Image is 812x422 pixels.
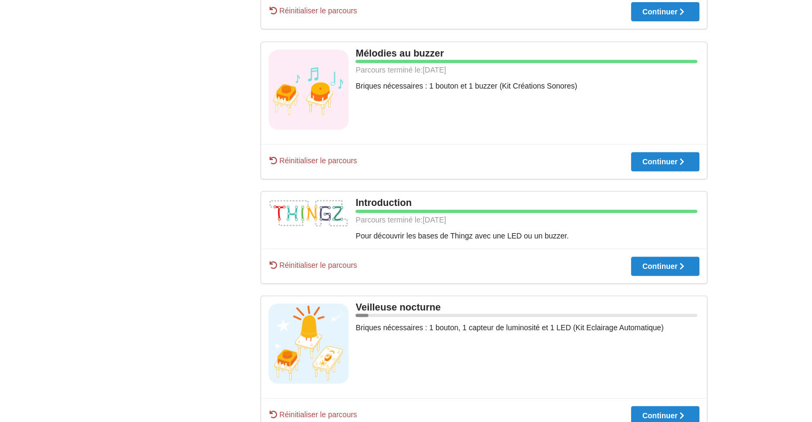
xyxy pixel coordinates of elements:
button: Continuer [631,257,699,276]
span: Réinitialiser le parcours [269,260,357,270]
span: Réinitialiser le parcours [269,155,357,166]
div: Mélodies au buzzer [269,47,699,60]
span: Réinitialiser le parcours [269,5,357,16]
img: veilleuse+led+pcb+ok.jpg [269,304,349,384]
img: vignette+buzzer+note.png [269,50,349,130]
div: Parcours terminé le: [DATE] [269,214,697,225]
button: Continuer [631,152,699,171]
span: Réinitialiser le parcours [269,409,357,420]
div: Introduction [269,197,699,209]
img: thingz_logo.png [269,199,349,227]
button: Continuer [631,2,699,21]
div: Parcours terminé le: [DATE] [269,65,697,75]
div: Briques nécessaires : 1 bouton, 1 capteur de luminosité et 1 LED (Kit Eclairage Automatique) [269,322,699,333]
div: Veilleuse nocturne [269,301,699,314]
div: Briques nécessaires : 1 bouton et 1 buzzer (Kit Créations Sonores) [269,81,699,91]
div: Continuer [642,8,688,15]
div: Continuer [642,262,688,270]
div: Continuer [642,412,688,419]
div: Continuer [642,158,688,165]
div: Pour découvrir les bases de Thingz avec une LED ou un buzzer. [269,230,699,241]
